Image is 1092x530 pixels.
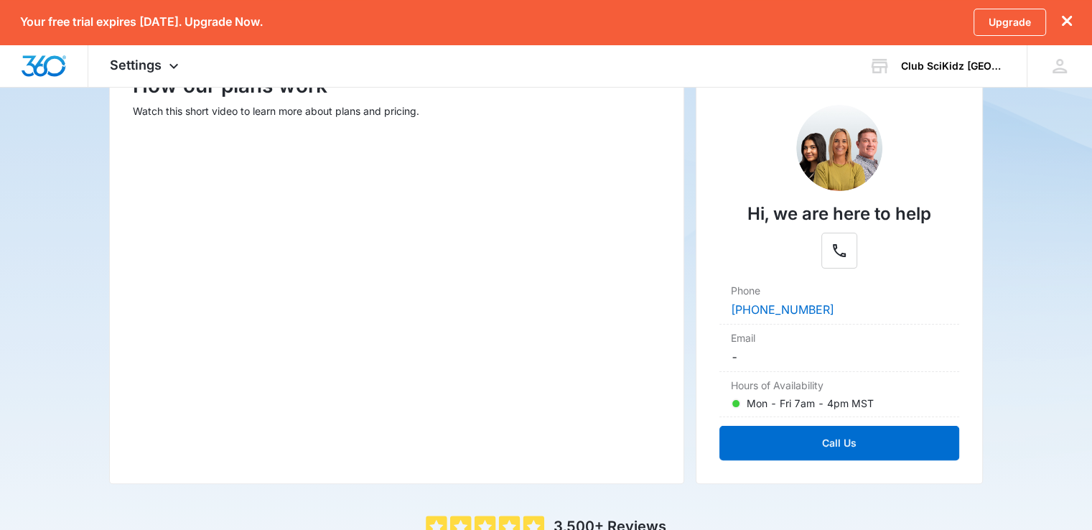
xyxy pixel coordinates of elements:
[731,348,948,366] dd: -
[731,302,834,317] a: [PHONE_NUMBER]
[974,9,1046,36] a: Upgrade
[1062,15,1072,29] button: dismiss this dialog
[133,133,661,429] iframe: How our plans work
[747,396,874,411] p: Mon - Fri 7am - 4pm MST
[719,426,959,460] button: Call Us
[731,283,948,298] dt: Phone
[821,233,857,269] button: Phone
[88,45,204,87] div: Settings
[731,378,948,393] dt: Hours of Availability
[719,372,959,417] div: Hours of AvailabilityMon - Fri 7am - 4pm MST
[747,201,931,227] p: Hi, we are here to help
[20,15,263,29] p: Your free trial expires [DATE]. Upgrade Now.
[110,57,162,73] span: Settings
[731,330,948,345] dt: Email
[133,103,661,118] p: Watch this short video to learn more about plans and pricing.
[901,60,1006,72] div: account name
[719,325,959,372] div: Email-
[719,277,959,325] div: Phone[PHONE_NUMBER]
